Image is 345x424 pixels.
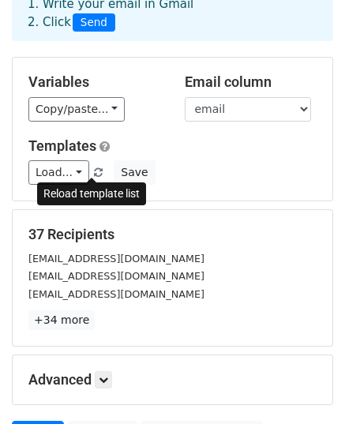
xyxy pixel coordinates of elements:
[28,226,317,243] h5: 37 Recipients
[28,253,204,265] small: [EMAIL_ADDRESS][DOMAIN_NAME]
[28,310,95,330] a: +34 more
[28,160,89,185] a: Load...
[28,97,125,122] a: Copy/paste...
[28,288,204,300] small: [EMAIL_ADDRESS][DOMAIN_NAME]
[114,160,155,185] button: Save
[185,73,317,91] h5: Email column
[28,270,204,282] small: [EMAIL_ADDRESS][DOMAIN_NAME]
[266,348,345,424] iframe: Chat Widget
[37,182,146,205] div: Reload template list
[28,73,161,91] h5: Variables
[73,13,115,32] span: Send
[28,137,96,154] a: Templates
[28,371,317,388] h5: Advanced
